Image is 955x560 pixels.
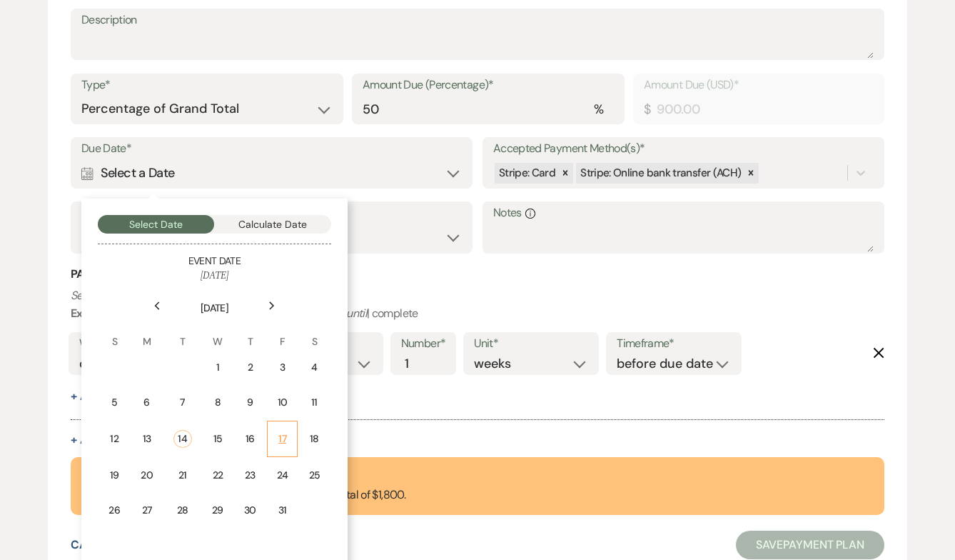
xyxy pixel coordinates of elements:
div: 16 [243,431,256,446]
div: 10 [276,395,288,410]
div: % [594,100,603,119]
div: 6 [141,395,153,410]
div: 21 [173,468,192,483]
div: 25 [308,468,320,483]
div: 4 [308,360,320,375]
label: Description [81,10,874,31]
span: Stripe: Card [499,166,555,180]
h5: Event Date [98,254,331,269]
div: 18 [308,431,320,446]
i: Set reminders for this task. [71,288,198,303]
label: Amount Due (USD)* [644,75,874,96]
b: Example [71,306,115,321]
div: 2 [243,360,256,375]
label: Notes [493,203,874,224]
button: + AddAnotherReminder [71,391,212,402]
div: 17 [276,431,288,446]
h6: [DATE] [98,269,331,283]
div: 13 [141,431,153,446]
div: 27 [141,503,153,518]
div: 24 [276,468,288,483]
p: : weekly | | 2 | months | before event date | | complete [71,286,884,323]
div: 5 [108,395,121,410]
div: 19 [108,468,121,483]
th: [DATE] [99,284,330,316]
div: 1 [212,360,224,375]
div: 22 [212,468,224,483]
div: $ [644,100,650,119]
button: + Add Payment [71,434,158,446]
label: Who would you like to remind?* [79,334,230,354]
div: 31 [276,503,288,518]
label: Due Date* [81,139,462,159]
label: Unit* [474,334,588,354]
label: Timeframe* [617,334,731,354]
div: 26 [108,503,121,518]
div: 28 [173,503,192,518]
th: M [131,317,163,349]
div: 7 [173,395,192,410]
span: Stripe: Online bank transfer (ACH) [580,166,741,180]
div: 11 [308,395,320,410]
th: F [267,317,298,349]
div: 30 [243,503,256,518]
div: 12 [108,431,121,446]
div: 23 [243,468,256,483]
th: S [299,317,330,349]
i: until [346,306,367,321]
th: T [164,317,201,349]
button: Calculate Date [214,215,331,234]
button: Select Date [98,215,215,234]
label: Accepted Payment Method(s)* [493,139,874,159]
button: Cancel [71,539,117,551]
div: 20 [141,468,153,483]
th: S [99,317,130,349]
label: Number* [401,334,446,354]
th: T [234,317,266,349]
div: Select a Date [81,159,462,187]
div: 29 [212,503,224,518]
div: 3 [276,360,288,375]
button: SavePayment Plan [736,531,884,559]
div: 8 [212,395,224,410]
div: 9 [243,395,256,410]
th: W [203,317,233,349]
label: Type* [81,75,333,96]
div: 14 [173,430,192,448]
label: Amount Due (Percentage)* [363,75,614,96]
div: 15 [212,431,224,446]
h3: Payment Reminder [71,266,884,282]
